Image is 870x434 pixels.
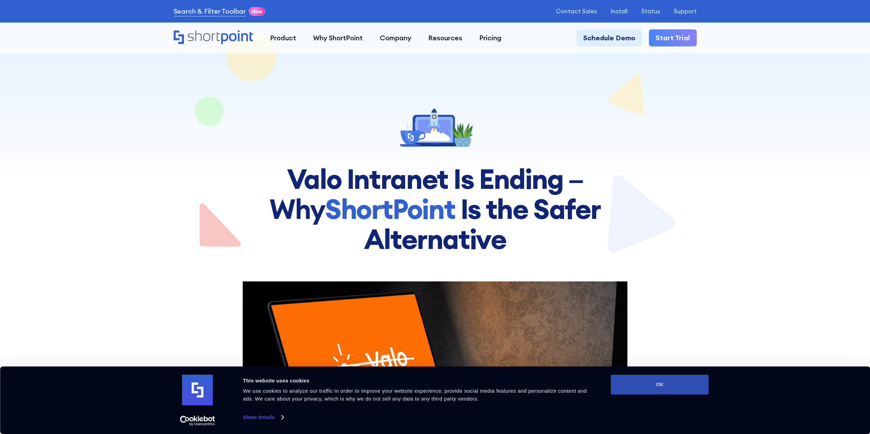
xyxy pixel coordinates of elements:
button: OK [611,375,709,394]
a: Search & Filter Toolbar [174,6,246,16]
div: Resources [428,33,462,43]
div: Product [270,33,296,43]
a: Install [611,8,628,15]
span: We use cookies to analyze our traffic in order to improve your website experience, provide social... [243,388,587,402]
div: Pricing [479,33,501,43]
a: Resources [420,29,471,46]
strong: Is the Safer Alternative [364,192,601,256]
div: Why ShortPoint [313,33,363,43]
iframe: Chat Widget [747,355,870,434]
a: Status [641,8,660,15]
div: This website uses cookies [243,377,595,385]
h1: Why [230,164,640,254]
a: Support [674,8,697,15]
div: Company [380,33,411,43]
a: Product [262,29,305,46]
img: logo [182,375,213,405]
a: Contact Sales [556,8,597,15]
a: Pricing [471,29,510,46]
a: Show details [243,412,283,422]
a: Usercentrics Cookiebot - opens in a new window [168,416,227,426]
strong: ShortPoint [325,192,455,226]
strong: Valo Intranet Is Ending – [287,162,583,196]
a: Start Trial [649,29,697,46]
a: Schedule Demo [576,29,642,46]
a: Company [371,29,420,46]
a: Why ShortPoint [305,29,371,46]
a: Home [174,30,253,45]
